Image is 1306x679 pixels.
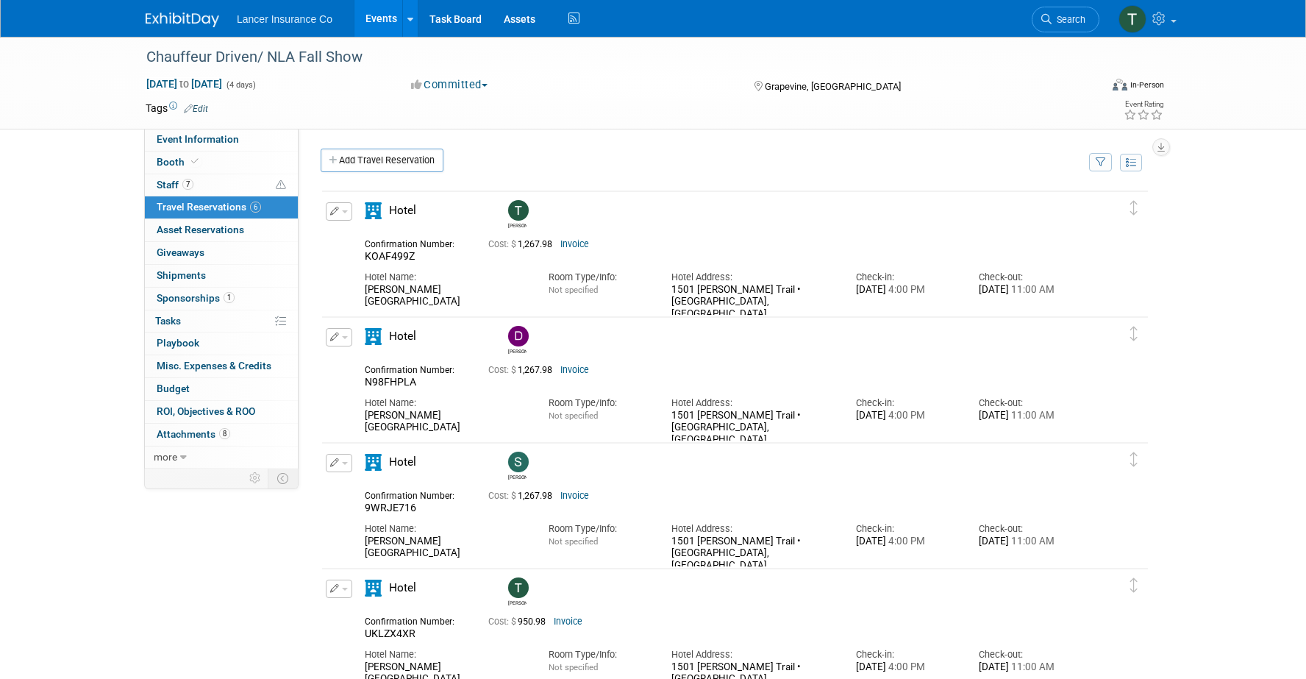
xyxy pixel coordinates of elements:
[671,397,833,410] div: Hotel Address:
[671,271,833,284] div: Hotel Address:
[321,149,443,172] a: Add Travel Reservation
[856,410,957,422] div: [DATE]
[146,101,208,115] td: Tags
[365,250,415,262] span: KOAF499Z
[365,486,466,502] div: Confirmation Number:
[365,376,416,388] span: N98FHPLA
[1096,158,1106,168] i: Filter by Traveler
[389,204,416,217] span: Hotel
[549,662,598,672] span: Not specified
[549,522,649,536] div: Room Type/Info:
[389,330,416,343] span: Hotel
[219,428,230,439] span: 8
[145,424,298,446] a: Attachments8
[157,224,244,235] span: Asset Reservations
[365,328,382,345] i: Hotel
[560,239,589,249] a: Invoice
[365,580,382,597] i: Hotel
[365,612,466,628] div: Confirmation Number:
[145,219,298,241] a: Asset Reservations
[243,469,268,488] td: Personalize Event Tab Strip
[856,522,957,536] div: Check-in:
[145,196,298,218] a: Travel Reservations6
[549,410,598,421] span: Not specified
[886,661,925,672] span: 4:00 PM
[157,201,261,213] span: Travel Reservations
[504,326,530,355] div: Dana Turilli
[1009,536,1055,547] span: 11:00 AM
[389,581,416,594] span: Hotel
[184,104,208,114] a: Edit
[488,491,558,501] span: 1,267.98
[979,522,1080,536] div: Check-out:
[157,337,199,349] span: Playbook
[157,292,235,304] span: Sponsorships
[177,78,191,90] span: to
[1118,5,1146,33] img: Terrence Forrest
[488,239,558,249] span: 1,267.98
[508,326,529,346] img: Dana Turilli
[549,397,649,410] div: Room Type/Info:
[268,469,299,488] td: Toggle Event Tabs
[145,242,298,264] a: Giveaways
[488,616,518,627] span: Cost: $
[154,451,177,463] span: more
[157,383,190,394] span: Budget
[554,616,582,627] a: Invoice
[671,284,833,321] div: 1501 [PERSON_NAME] Trail • [GEOGRAPHIC_DATA], [GEOGRAPHIC_DATA]
[508,346,527,355] div: Dana Turilli
[145,310,298,333] a: Tasks
[146,77,223,90] span: [DATE] [DATE]
[157,269,206,281] span: Shipments
[141,44,1077,71] div: Chauffeur Driven/ NLA Fall Show
[560,365,589,375] a: Invoice
[224,292,235,303] span: 1
[157,405,255,417] span: ROI, Objectives & ROO
[508,577,529,598] img: Terry Fichter
[1009,661,1055,672] span: 11:00 AM
[1013,77,1164,99] div: Event Format
[856,397,957,410] div: Check-in:
[237,13,332,25] span: Lancer Insurance Co
[146,13,219,27] img: ExhibitDay
[389,455,416,469] span: Hotel
[157,179,193,191] span: Staff
[145,288,298,310] a: Sponsorships1
[365,536,527,561] div: [PERSON_NAME][GEOGRAPHIC_DATA]
[1009,410,1055,421] span: 11:00 AM
[856,284,957,296] div: [DATE]
[365,360,466,376] div: Confirmation Number:
[504,577,530,606] div: Terry Fichter
[488,365,558,375] span: 1,267.98
[488,616,552,627] span: 950.98
[365,271,527,284] div: Hotel Name:
[155,315,181,327] span: Tasks
[671,648,833,661] div: Hotel Address:
[508,472,527,480] div: Steven O'Shea
[856,536,957,548] div: [DATE]
[145,265,298,287] a: Shipments
[157,360,271,372] span: Misc. Expenses & Credits
[365,628,415,639] span: UKLZX4XR
[488,365,518,375] span: Cost: $
[365,454,382,471] i: Hotel
[979,397,1080,410] div: Check-out:
[549,271,649,284] div: Room Type/Info:
[365,235,466,250] div: Confirmation Number:
[365,522,527,536] div: Hotel Name:
[225,80,256,90] span: (4 days)
[1130,79,1164,90] div: In-Person
[1113,79,1127,90] img: Format-Inperson.png
[145,355,298,377] a: Misc. Expenses & Credits
[504,200,530,229] div: Terrence Forrest
[856,271,957,284] div: Check-in:
[671,522,833,536] div: Hotel Address:
[1009,284,1055,295] span: 11:00 AM
[488,239,518,249] span: Cost: $
[979,661,1080,674] div: [DATE]
[145,333,298,355] a: Playbook
[979,536,1080,548] div: [DATE]
[979,271,1080,284] div: Check-out:
[488,491,518,501] span: Cost: $
[1130,327,1138,341] i: Click and drag to move item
